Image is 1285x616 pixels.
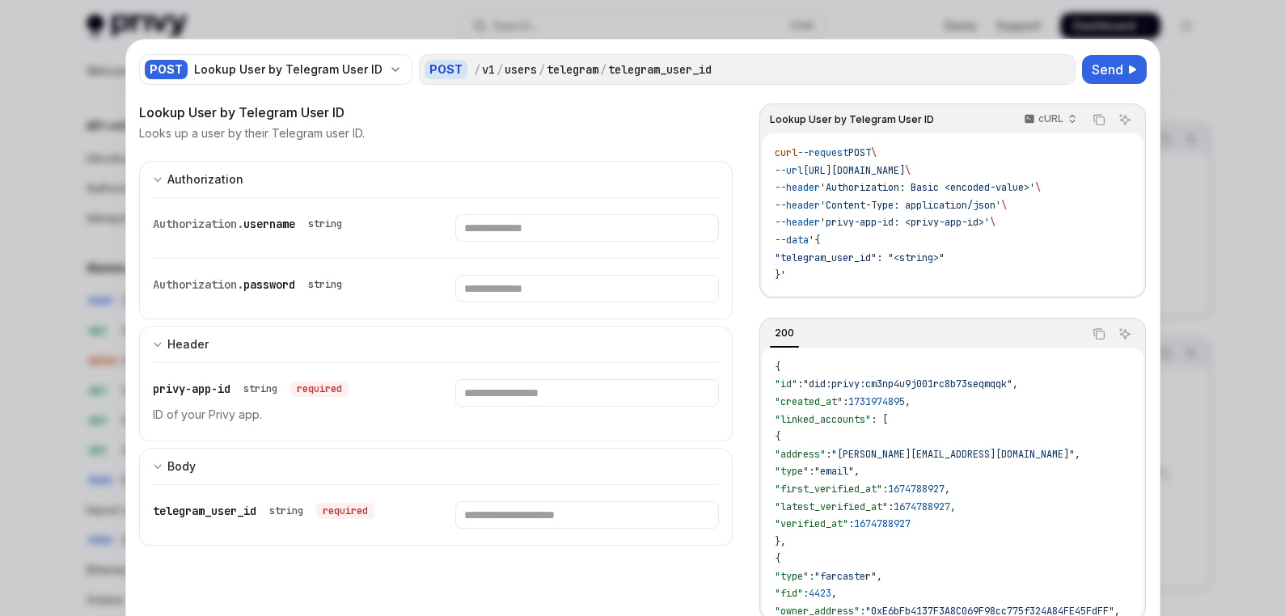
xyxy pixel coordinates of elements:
[139,161,733,197] button: Expand input section
[770,323,799,343] div: 200
[775,413,871,426] span: "linked_accounts"
[139,326,733,362] button: Expand input section
[797,146,848,159] span: --request
[1092,60,1123,79] span: Send
[455,275,719,302] input: Enter password
[775,395,843,408] span: "created_at"
[775,181,820,194] span: --header
[425,60,467,79] div: POST
[547,61,598,78] div: telegram
[139,53,412,86] button: POSTLookup User by Telegram User ID
[243,217,295,231] span: username
[775,430,780,443] span: {
[153,379,349,399] div: privy-app-id
[848,517,854,530] span: :
[809,587,831,600] span: 4423
[775,448,826,461] span: "address"
[1012,378,1018,390] span: ,
[775,199,820,212] span: --header
[775,146,797,159] span: curl
[1114,323,1135,344] button: Ask AI
[809,570,814,583] span: :
[877,570,882,583] span: ,
[290,381,349,397] div: required
[990,216,995,229] span: \
[153,277,243,292] span: Authorization.
[831,448,1075,461] span: "[PERSON_NAME][EMAIL_ADDRESS][DOMAIN_NAME]"
[905,395,911,408] span: ,
[820,181,1035,194] span: 'Authorization: Basic <encoded-value>'
[775,465,809,478] span: "type"
[153,405,416,424] p: ID of your Privy app.
[139,103,733,122] div: Lookup User by Telegram User ID
[814,465,854,478] span: "email"
[608,61,712,78] div: telegram_user_id
[474,61,480,78] div: /
[843,395,848,408] span: :
[775,517,848,530] span: "verified_at"
[871,146,877,159] span: \
[194,61,383,78] div: Lookup User by Telegram User ID
[455,379,719,407] input: Enter privy-app-id
[820,199,1001,212] span: 'Content-Type: application/json'
[775,164,803,177] span: --url
[775,570,809,583] span: "type"
[497,61,503,78] div: /
[539,61,545,78] div: /
[1001,199,1007,212] span: \
[455,214,719,242] input: Enter username
[894,500,950,513] span: 1674788927
[803,587,809,600] span: :
[814,570,877,583] span: "farcaster"
[1038,112,1063,125] p: cURL
[167,335,209,354] div: Header
[775,500,888,513] span: "latest_verified_at"
[905,164,911,177] span: \
[153,382,230,396] span: privy-app-id
[770,113,934,126] span: Lookup User by Telegram User ID
[1114,109,1135,130] button: Ask AI
[882,483,888,496] span: :
[1015,106,1084,133] button: cURL
[775,251,945,264] span: "telegram_user_id": "<string>"
[950,500,956,513] span: ,
[854,517,911,530] span: 1674788927
[775,216,820,229] span: --header
[167,457,196,476] div: Body
[854,465,860,478] span: ,
[888,500,894,513] span: :
[316,503,374,519] div: required
[139,448,733,484] button: Expand input section
[153,214,349,234] div: Authorization.username
[153,275,349,294] div: Authorization.password
[820,216,990,229] span: 'privy-app-id: <privy-app-id>'
[153,504,256,518] span: telegram_user_id
[1035,181,1041,194] span: \
[243,277,295,292] span: password
[803,164,905,177] span: [URL][DOMAIN_NAME]
[871,413,888,426] span: : [
[775,587,803,600] span: "fid"
[797,378,803,390] span: :
[1088,323,1110,344] button: Copy the contents from the code block
[945,483,950,496] span: ,
[809,234,820,247] span: '{
[826,448,831,461] span: :
[145,60,188,79] div: POST
[153,501,374,521] div: telegram_user_id
[600,61,607,78] div: /
[848,146,871,159] span: POST
[775,552,780,565] span: {
[775,535,786,548] span: },
[1088,109,1110,130] button: Copy the contents from the code block
[803,378,1012,390] span: "did:privy:cm3np4u9j001rc8b73seqmqqk"
[455,501,719,529] input: Enter telegram_user_id
[153,217,243,231] span: Authorization.
[775,483,882,496] span: "first_verified_at"
[888,483,945,496] span: 1674788927
[167,170,243,189] div: Authorization
[775,268,786,281] span: }'
[831,587,837,600] span: ,
[482,61,495,78] div: v1
[775,378,797,390] span: "id"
